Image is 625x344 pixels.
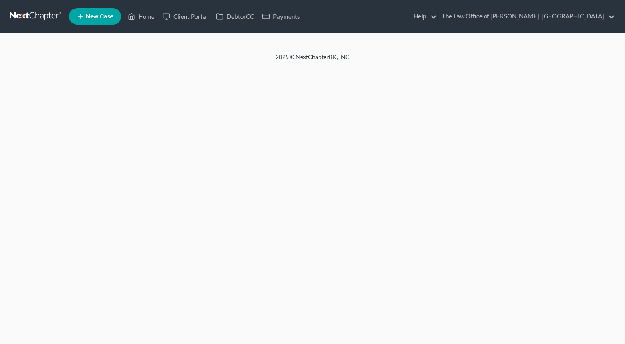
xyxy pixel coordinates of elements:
a: Client Portal [159,9,212,24]
a: DebtorCC [212,9,258,24]
a: Home [124,9,159,24]
a: Help [409,9,437,24]
new-legal-case-button: New Case [69,8,121,25]
a: Payments [258,9,304,24]
div: 2025 © NextChapterBK, INC [78,53,547,68]
a: The Law Office of [PERSON_NAME], [GEOGRAPHIC_DATA] [438,9,615,24]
